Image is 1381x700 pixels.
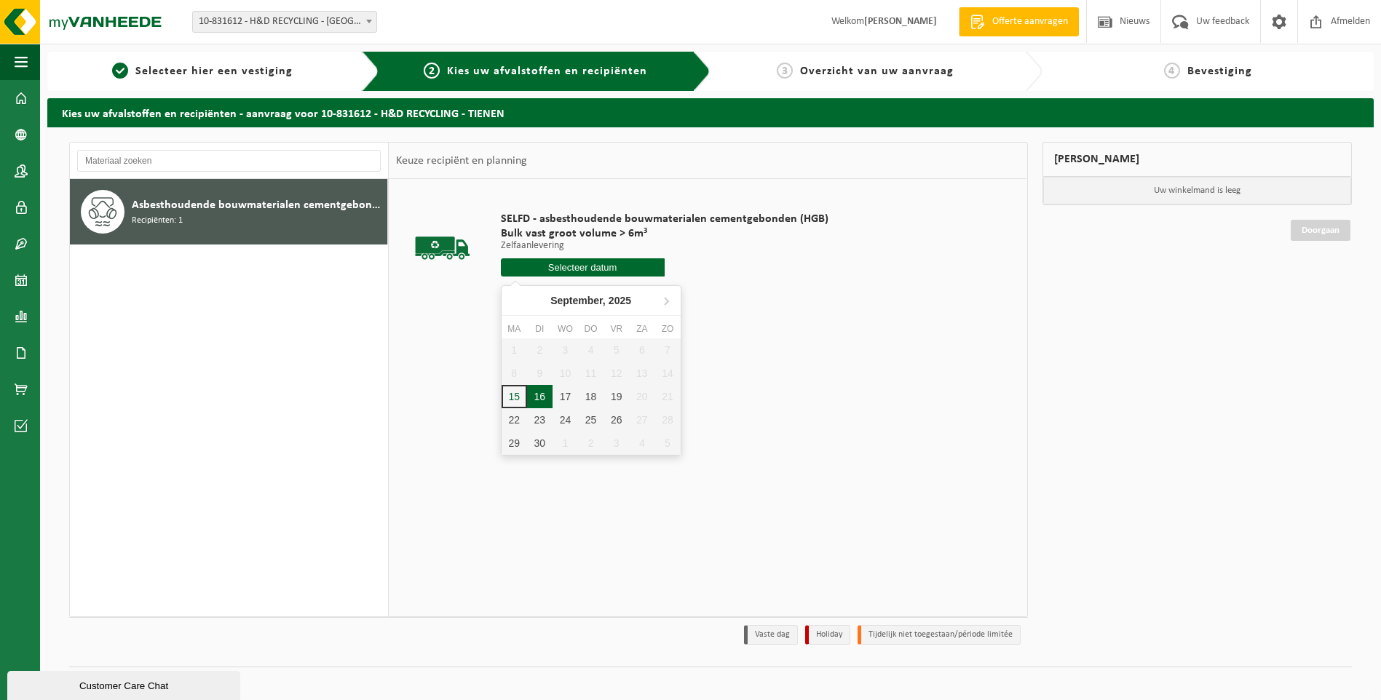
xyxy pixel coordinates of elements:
iframe: chat widget [7,668,243,700]
div: 19 [604,385,629,408]
div: za [629,322,654,336]
div: 22 [502,408,527,431]
span: 1 [112,63,128,79]
div: 16 [527,385,553,408]
span: Kies uw afvalstoffen en recipiënten [447,65,647,77]
strong: [PERSON_NAME] [864,16,937,27]
span: 10-831612 - H&D RECYCLING - TIENEN [192,11,377,33]
span: Bevestiging [1187,65,1252,77]
input: Selecteer datum [501,258,665,277]
a: Offerte aanvragen [959,7,1079,36]
div: 26 [604,408,629,431]
span: 4 [1164,63,1180,79]
div: 18 [578,385,604,408]
i: 2025 [609,295,631,306]
div: ma [502,322,527,336]
li: Vaste dag [744,625,798,645]
span: Bulk vast groot volume > 6m³ [501,226,828,241]
div: [PERSON_NAME] [1042,142,1353,177]
div: 2 [578,431,604,455]
div: 25 [578,408,604,431]
span: 2 [424,63,440,79]
div: 1 [553,431,578,455]
span: Offerte aanvragen [989,15,1072,29]
div: Keuze recipiënt en planning [389,143,534,179]
div: do [578,322,604,336]
div: 23 [527,408,553,431]
div: di [527,322,553,336]
span: Asbesthoudende bouwmaterialen cementgebonden (hechtgebonden) [132,196,384,214]
span: SELFD - asbesthoudende bouwmaterialen cementgebonden (HGB) [501,212,828,226]
div: wo [553,322,578,336]
li: Holiday [805,625,850,645]
h2: Kies uw afvalstoffen en recipiënten - aanvraag voor 10-831612 - H&D RECYCLING - TIENEN [47,98,1374,127]
div: 17 [553,385,578,408]
span: 10-831612 - H&D RECYCLING - TIENEN [193,12,376,32]
button: Asbesthoudende bouwmaterialen cementgebonden (hechtgebonden) Recipiënten: 1 [70,179,388,244]
div: 24 [553,408,578,431]
div: 15 [502,385,527,408]
a: 1Selecteer hier een vestiging [55,63,350,80]
span: Overzicht van uw aanvraag [800,65,954,77]
div: 29 [502,431,527,455]
div: 30 [527,431,553,455]
span: Selecteer hier een vestiging [135,65,293,77]
p: Uw winkelmand is leeg [1043,177,1352,204]
div: September, [545,289,637,312]
li: Tijdelijk niet toegestaan/période limitée [858,625,1021,645]
input: Materiaal zoeken [77,150,381,172]
span: 3 [777,63,793,79]
span: Recipiënten: 1 [132,214,183,228]
div: zo [654,322,680,336]
div: 3 [604,431,629,455]
a: Doorgaan [1291,220,1350,241]
div: vr [604,322,629,336]
p: Zelfaanlevering [501,241,828,251]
